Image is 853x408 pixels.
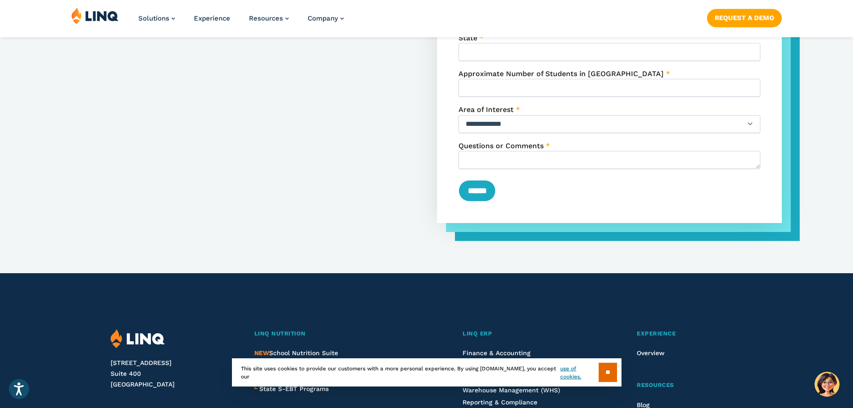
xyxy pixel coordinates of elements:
img: LINQ | K‑12 Software [111,329,165,348]
span: State [459,34,477,42]
img: LINQ | K‑12 Software [71,7,119,24]
a: Experience [637,329,742,339]
a: Finance & Accounting [463,349,531,356]
span: Resources [249,14,283,22]
a: Overview [637,349,664,356]
a: Company [308,14,344,22]
span: Experience [637,330,676,337]
nav: Primary Navigation [138,7,344,37]
span: Company [308,14,338,22]
span: Questions or Comments [459,142,544,150]
span: Approximate Number of Students in [GEOGRAPHIC_DATA] [459,69,664,78]
div: This site uses cookies to provide our customers with a more personal experience. By using [DOMAIN... [232,358,622,387]
a: use of cookies. [560,365,598,381]
span: Area of Interest [459,105,514,114]
a: Reporting & Compliance [463,399,537,406]
span: LINQ ERP [463,330,492,337]
a: LINQ ERP [463,329,590,339]
button: Hello, have a question? Let’s chat. [814,372,840,397]
a: LINQ Nutrition [254,329,416,339]
span: Solutions [138,14,169,22]
address: [STREET_ADDRESS] Suite 400 [GEOGRAPHIC_DATA] [111,358,233,390]
span: LINQ Nutrition [254,330,306,337]
a: Request a Demo [707,9,782,27]
span: NEW [254,349,269,356]
nav: Button Navigation [707,7,782,27]
span: School Nutrition Suite [254,349,338,356]
a: Experience [194,14,230,22]
a: NEWSchool Nutrition Suite [254,349,338,356]
a: Solutions [138,14,175,22]
a: Resources [249,14,289,22]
